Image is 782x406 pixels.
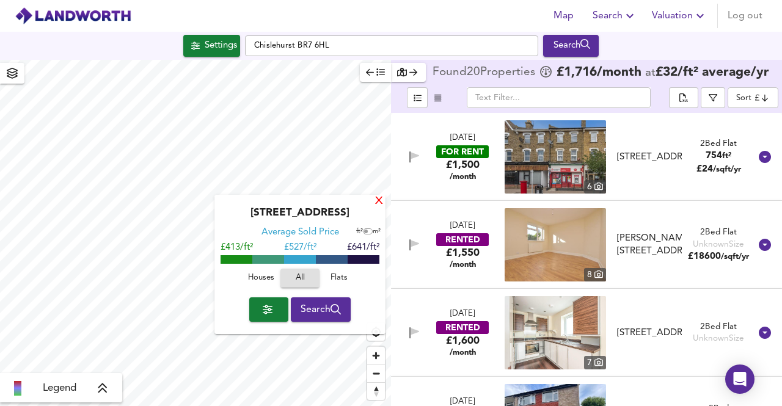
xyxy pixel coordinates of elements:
span: £ 1,716 /month [557,67,641,79]
div: [DATE]RENTED£1,550 /monthproperty thumbnail 8 [PERSON_NAME][STREET_ADDRESS]2Bed FlatUnknownSize£1... [391,201,782,289]
img: logo [15,7,131,25]
div: [STREET_ADDRESS] [617,151,682,164]
span: All [287,271,313,285]
div: Settings [205,38,237,54]
span: /month [450,348,476,358]
button: Flats [320,269,359,288]
div: RENTED [436,233,489,246]
button: Map [544,4,583,28]
img: property thumbnail [505,296,606,369]
span: /sqft/yr [713,165,741,173]
input: Text Filter... [467,87,651,108]
span: at [645,67,656,79]
div: Sort [736,92,751,104]
span: £ 527/ft² [284,243,316,252]
button: Search [588,4,642,28]
div: 8 [584,268,606,281]
span: ft² [356,228,363,235]
div: split button [669,87,698,108]
button: Settings [183,35,240,57]
div: Open Intercom Messenger [725,364,755,394]
div: £1,500 [446,158,480,181]
span: Houses [244,271,277,285]
div: X [374,196,384,208]
input: Enter a location... [245,35,538,56]
div: Run Your Search [543,35,599,57]
svg: Show Details [758,150,772,164]
button: Zoom out [367,364,385,382]
div: Sort [728,87,778,108]
span: /month [450,260,476,270]
button: Reset bearing to north [367,382,385,400]
div: [DATE]RENTED£1,600 /monthproperty thumbnail 7 [STREET_ADDRESS]2Bed FlatUnknownSize [391,289,782,377]
svg: Show Details [758,237,772,252]
span: £ 24 [696,165,741,174]
div: [DATE]FOR RENT£1,500 /monthproperty thumbnail 6 [STREET_ADDRESS]2Bed Flat754ft²£24/sqft/yr [391,113,782,201]
div: Click to configure Search Settings [183,35,240,57]
div: [DATE] [450,132,475,144]
div: [STREET_ADDRESS] [617,327,682,339]
span: Reset bearing to north [367,383,385,400]
span: Flats [323,271,356,285]
div: Average Sold Price [261,227,339,239]
div: [PERSON_NAME][STREET_ADDRESS] [617,232,682,258]
span: m² [373,228,381,235]
div: Found 20 Propert ies [433,67,538,79]
span: Valuation [652,7,707,24]
div: [DATE] [450,220,475,232]
span: ft² [722,152,731,160]
button: Zoom in [367,347,385,364]
button: Houses [241,269,280,288]
a: property thumbnail 6 [505,120,606,194]
div: Hatherley Road, Sidcup, DA14 4FF [612,327,687,339]
div: £1,600 [446,334,480,357]
button: Log out [723,4,767,28]
span: /month [450,172,476,182]
button: All [280,269,320,288]
div: £1,550 [446,246,480,269]
span: /sqft/yr [721,253,749,261]
svg: Show Details [758,325,772,340]
span: 754 [706,151,722,161]
a: property thumbnail 7 [505,296,606,369]
div: FOR RENT [436,145,489,158]
button: Search [291,297,351,322]
div: 6 [584,180,606,194]
span: £413/ft² [221,243,253,252]
div: 2 Bed Flat [688,227,749,238]
span: Log out [728,7,762,24]
div: 2 Bed Flat [693,321,744,333]
span: £ 18600 [688,252,749,261]
button: Valuation [647,4,712,28]
div: [STREET_ADDRESS] [221,207,379,227]
span: Search [593,7,637,24]
div: [DATE] [450,308,475,320]
div: 2 Bed Flat [696,138,741,150]
div: RENTED [436,321,489,334]
span: Search [301,301,342,318]
a: property thumbnail 8 [505,208,606,281]
span: £641/ft² [347,243,379,252]
div: Search [546,38,596,54]
img: property thumbnail [505,120,606,194]
img: property thumbnail [505,208,606,281]
span: £ 32 / ft² average /yr [656,66,769,79]
button: Search [543,35,599,57]
span: Map [549,7,578,24]
div: Unknown Size [693,239,744,250]
span: Legend [43,381,76,396]
div: 7 [584,356,606,369]
div: Unknown Size [693,333,744,344]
